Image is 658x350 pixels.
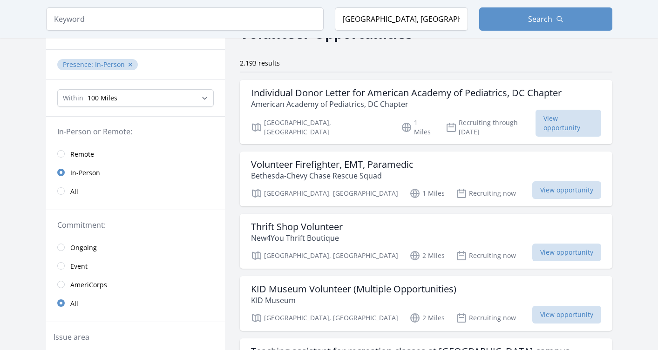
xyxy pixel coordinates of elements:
[46,7,324,31] input: Keyword
[409,312,445,324] p: 2 Miles
[240,276,612,331] a: KID Museum Volunteer (Multiple Opportunities) KID Museum [GEOGRAPHIC_DATA], [GEOGRAPHIC_DATA] 2 M...
[70,280,107,290] span: AmeriCorps
[532,181,601,199] span: View opportunity
[456,250,516,261] p: Recruiting now
[251,232,343,244] p: New4You Thrift Boutique
[479,7,612,31] button: Search
[70,262,88,271] span: Event
[409,250,445,261] p: 2 Miles
[251,284,456,295] h3: KID Museum Volunteer (Multiple Opportunities)
[46,163,225,182] a: In-Person
[240,80,612,144] a: Individual Donor Letter for American Academy of Pediatrics, DC Chapter American Academy of Pediat...
[251,170,414,181] p: Bethesda-Chevy Chase Rescue Squad
[251,87,562,99] h3: Individual Donor Letter for American Academy of Pediatrics, DC Chapter
[456,188,516,199] p: Recruiting now
[70,299,78,308] span: All
[251,312,398,324] p: [GEOGRAPHIC_DATA], [GEOGRAPHIC_DATA]
[251,188,398,199] p: [GEOGRAPHIC_DATA], [GEOGRAPHIC_DATA]
[240,214,612,269] a: Thrift Shop Volunteer New4You Thrift Boutique [GEOGRAPHIC_DATA], [GEOGRAPHIC_DATA] 2 Miles Recrui...
[70,187,78,196] span: All
[70,168,100,178] span: In-Person
[128,60,133,69] button: ✕
[46,238,225,257] a: Ongoing
[46,145,225,163] a: Remote
[251,295,456,306] p: KID Museum
[532,306,601,324] span: View opportunity
[532,244,601,261] span: View opportunity
[251,118,390,137] p: [GEOGRAPHIC_DATA], [GEOGRAPHIC_DATA]
[70,150,94,159] span: Remote
[46,257,225,275] a: Event
[536,110,601,137] span: View opportunity
[63,60,95,69] span: Presence :
[240,152,612,206] a: Volunteer Firefighter, EMT, Paramedic Bethesda-Chevy Chase Rescue Squad [GEOGRAPHIC_DATA], [GEOGR...
[409,188,445,199] p: 1 Miles
[57,89,214,107] select: Search Radius
[401,118,434,137] p: 1 Miles
[335,7,468,31] input: Location
[54,331,89,343] legend: Issue area
[456,312,516,324] p: Recruiting now
[251,221,343,232] h3: Thrift Shop Volunteer
[446,118,536,137] p: Recruiting through [DATE]
[240,59,280,67] span: 2,193 results
[251,250,398,261] p: [GEOGRAPHIC_DATA], [GEOGRAPHIC_DATA]
[95,60,125,69] span: In-Person
[46,275,225,294] a: AmeriCorps
[70,243,97,252] span: Ongoing
[251,99,562,110] p: American Academy of Pediatrics, DC Chapter
[251,159,414,170] h3: Volunteer Firefighter, EMT, Paramedic
[57,126,214,137] legend: In-Person or Remote:
[528,13,552,25] span: Search
[46,294,225,312] a: All
[57,219,214,231] legend: Commitment:
[46,182,225,200] a: All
